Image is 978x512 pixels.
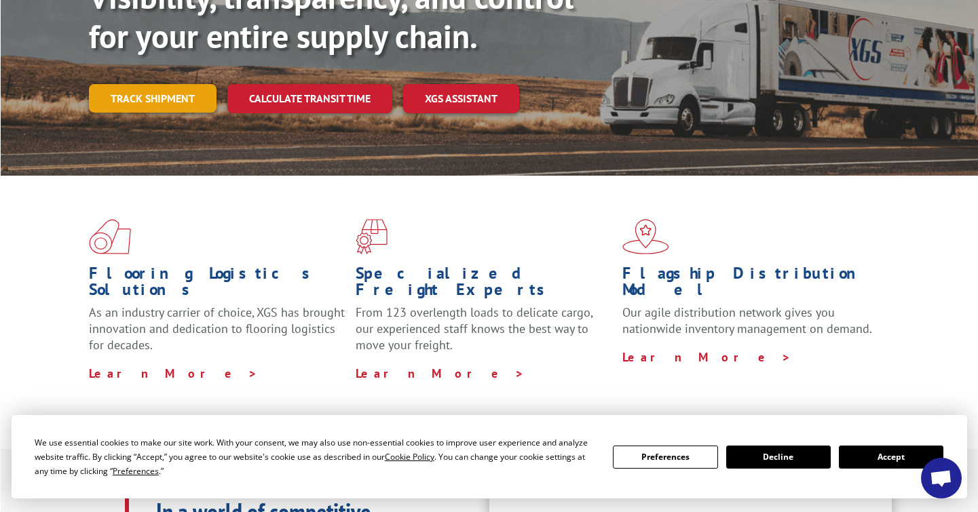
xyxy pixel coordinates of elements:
img: xgs-icon-focused-on-flooring-red [356,219,388,254]
div: Open chat [921,458,962,498]
a: Learn More > [89,366,258,381]
a: XGS ASSISTANT [403,84,519,113]
a: Track shipment [89,84,217,113]
img: xgs-icon-total-supply-chain-intelligence-red [89,219,131,254]
img: xgs-icon-flagship-distribution-model-red [622,219,669,254]
p: From 123 overlength loads to delicate cargo, our experienced staff knows the best way to move you... [356,304,612,365]
h1: Specialized Freight Experts [356,265,612,304]
span: As an industry carrier of choice, XGS has brought innovation and dedication to flooring logistics... [89,304,345,353]
h1: Flagship Distribution Model [622,265,879,304]
h1: Flooring Logistics Solutions [89,265,345,304]
span: Cookie Policy [385,451,434,462]
span: Preferences [113,465,159,477]
div: We use essential cookies to make our site work. With your consent, we may also use non-essential ... [35,435,597,478]
span: Our agile distribution network gives you nationwide inventory management on demand. [622,304,872,336]
a: Learn More > [356,366,525,381]
a: Calculate transit time [227,84,392,113]
button: Decline [726,446,831,469]
div: Cookie Consent Prompt [12,415,967,498]
a: Learn More > [622,349,791,365]
button: Preferences [613,446,717,469]
button: Accept [839,446,943,469]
